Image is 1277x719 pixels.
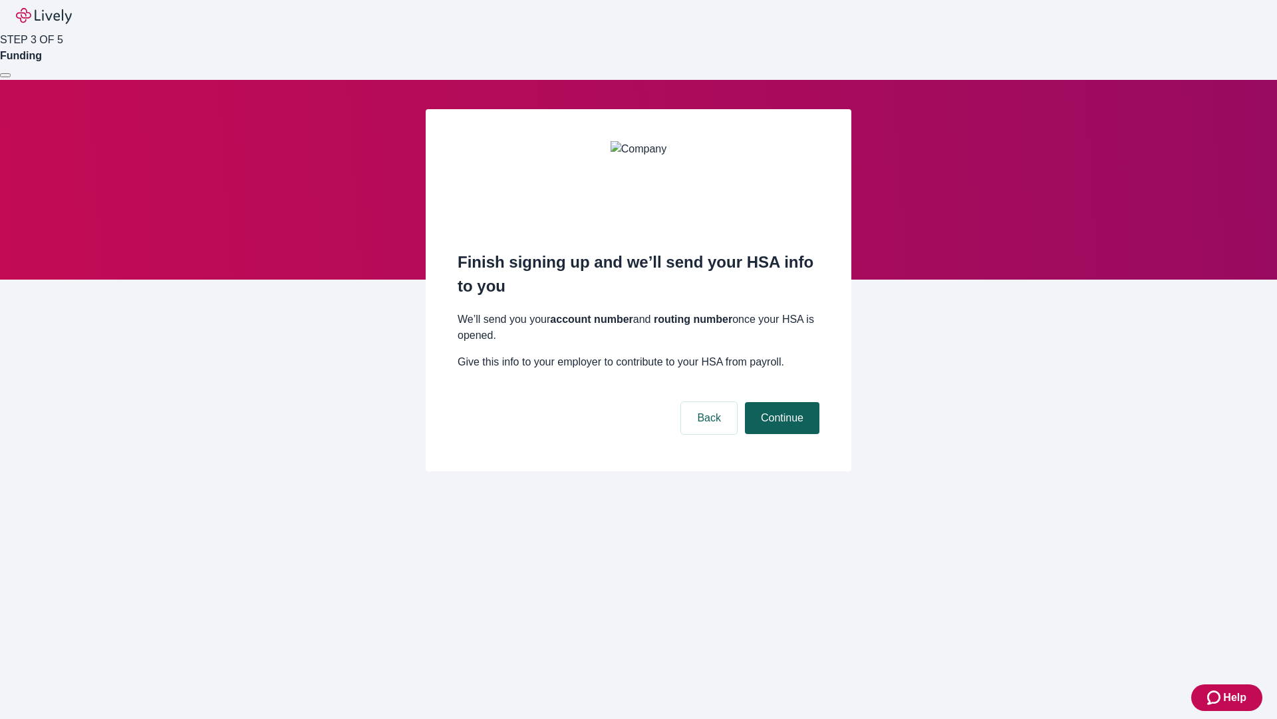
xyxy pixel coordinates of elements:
[611,141,666,221] img: Company
[458,312,819,344] p: We’ll send you your and once your HSA is opened.
[458,354,819,370] p: Give this info to your employer to contribute to your HSA from payroll.
[1223,690,1246,706] span: Help
[1207,690,1223,706] svg: Zendesk support icon
[681,402,737,434] button: Back
[16,8,72,24] img: Lively
[550,314,633,325] strong: account number
[458,250,819,298] h2: Finish signing up and we’ll send your HSA info to you
[745,402,819,434] button: Continue
[1191,684,1262,711] button: Zendesk support iconHelp
[654,314,732,325] strong: routing number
